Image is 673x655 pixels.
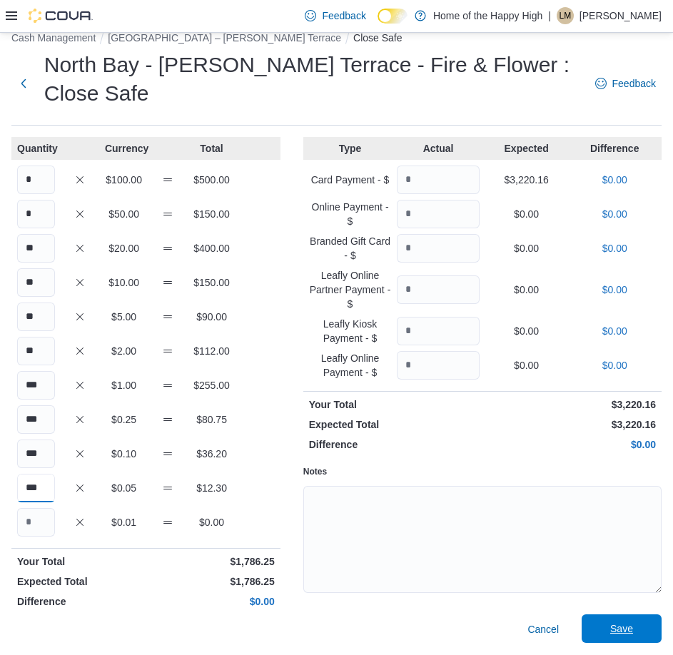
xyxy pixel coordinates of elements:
[522,615,565,644] button: Cancel
[299,1,371,30] a: Feedback
[17,371,55,400] input: Quantity
[17,200,55,228] input: Quantity
[309,417,480,432] p: Expected Total
[17,234,55,263] input: Quantity
[11,31,662,48] nav: An example of EuiBreadcrumbs
[105,447,143,461] p: $0.10
[548,7,551,24] p: |
[193,378,231,392] p: $255.00
[612,76,656,91] span: Feedback
[105,241,143,255] p: $20.00
[309,351,392,380] p: Leafly Online Payment - $
[610,621,633,636] span: Save
[309,173,392,187] p: Card Payment - $
[397,275,480,304] input: Quantity
[11,32,96,44] button: Cash Management
[309,437,480,452] p: Difference
[193,275,231,290] p: $150.00
[105,173,143,187] p: $100.00
[17,474,55,502] input: Quantity
[193,344,231,358] p: $112.00
[44,51,581,108] h1: North Bay - [PERSON_NAME] Terrace - Fire & Flower : Close Safe
[433,7,542,24] p: Home of the Happy High
[397,166,480,194] input: Quantity
[105,378,143,392] p: $1.00
[573,283,656,297] p: $0.00
[573,324,656,338] p: $0.00
[485,324,568,338] p: $0.00
[108,32,341,44] button: [GEOGRAPHIC_DATA] – [PERSON_NAME] Terrace
[573,358,656,372] p: $0.00
[397,234,480,263] input: Quantity
[11,69,36,98] button: Next
[17,268,55,297] input: Quantity
[105,344,143,358] p: $2.00
[378,9,408,24] input: Dark Mode
[589,69,662,98] a: Feedback
[193,481,231,495] p: $12.30
[29,9,93,23] img: Cova
[193,515,231,529] p: $0.00
[105,275,143,290] p: $10.00
[17,574,143,589] p: Expected Total
[485,207,568,221] p: $0.00
[485,283,568,297] p: $0.00
[148,554,274,569] p: $1,786.25
[573,207,656,221] p: $0.00
[485,241,568,255] p: $0.00
[193,447,231,461] p: $36.20
[309,141,392,156] p: Type
[397,351,480,380] input: Quantity
[17,337,55,365] input: Quantity
[105,310,143,324] p: $5.00
[193,412,231,427] p: $80.75
[193,207,231,221] p: $150.00
[105,481,143,495] p: $0.05
[322,9,365,23] span: Feedback
[17,508,55,537] input: Quantity
[397,317,480,345] input: Quantity
[580,7,662,24] p: [PERSON_NAME]
[397,200,480,228] input: Quantity
[148,594,274,609] p: $0.00
[193,310,231,324] p: $90.00
[485,397,656,412] p: $3,220.16
[193,173,231,187] p: $500.00
[105,141,143,156] p: Currency
[303,466,327,477] label: Notes
[560,7,572,24] span: LM
[17,594,143,609] p: Difference
[17,303,55,331] input: Quantity
[557,7,574,24] div: Logan McLaughlin
[353,32,402,44] button: Close Safe
[573,241,656,255] p: $0.00
[17,166,55,194] input: Quantity
[193,141,231,156] p: Total
[105,207,143,221] p: $50.00
[582,614,662,643] button: Save
[485,358,568,372] p: $0.00
[309,317,392,345] p: Leafly Kiosk Payment - $
[485,417,656,432] p: $3,220.16
[193,241,231,255] p: $400.00
[527,622,559,636] span: Cancel
[309,234,392,263] p: Branded Gift Card - $
[17,440,55,468] input: Quantity
[573,141,656,156] p: Difference
[485,173,568,187] p: $3,220.16
[397,141,480,156] p: Actual
[17,405,55,434] input: Quantity
[485,437,656,452] p: $0.00
[309,200,392,228] p: Online Payment - $
[485,141,568,156] p: Expected
[148,574,274,589] p: $1,786.25
[105,412,143,427] p: $0.25
[309,397,480,412] p: Your Total
[17,141,55,156] p: Quantity
[309,268,392,311] p: Leafly Online Partner Payment - $
[573,173,656,187] p: $0.00
[17,554,143,569] p: Your Total
[105,515,143,529] p: $0.01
